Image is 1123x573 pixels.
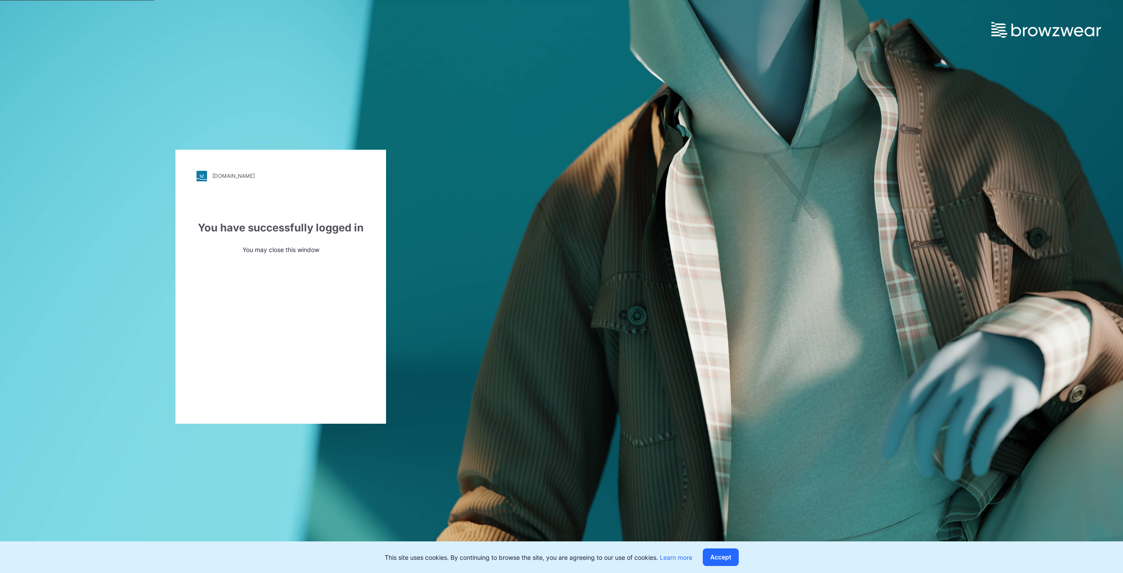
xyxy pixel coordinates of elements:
[197,171,365,181] a: [DOMAIN_NAME]
[660,554,692,561] a: Learn more
[385,553,692,562] p: This site uses cookies. By continuing to browse the site, you are agreeing to our use of cookies.
[991,22,1101,38] img: browzwear-logo.e42bd6dac1945053ebaf764b6aa21510.svg
[197,171,207,181] img: stylezone-logo.562084cfcfab977791bfbf7441f1a819.svg
[197,245,365,254] p: You may close this window
[212,173,255,179] div: [DOMAIN_NAME]
[703,548,739,566] button: Accept
[197,220,365,236] div: You have successfully logged in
